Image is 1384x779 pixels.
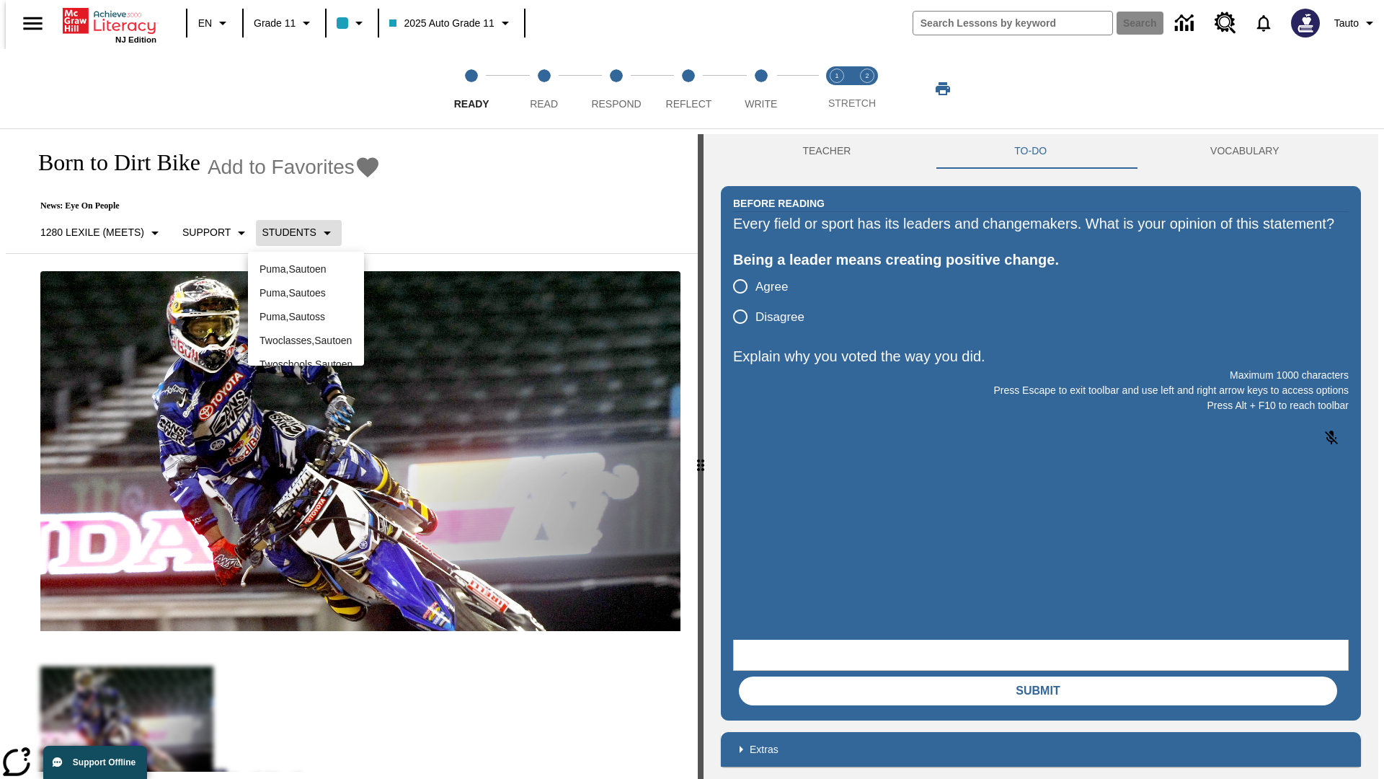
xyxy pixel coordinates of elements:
p: Puma , Sautoen [259,262,352,277]
body: Explain why you voted the way you did. Maximum 1000 characters Press Alt + F10 to reach toolbar P... [6,12,210,25]
p: Twoschools , Sautoen [259,357,352,372]
p: Puma , Sautoes [259,286,352,301]
p: Twoclasses , Sautoen [259,333,352,348]
p: Puma , Sautoss [259,309,352,325]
